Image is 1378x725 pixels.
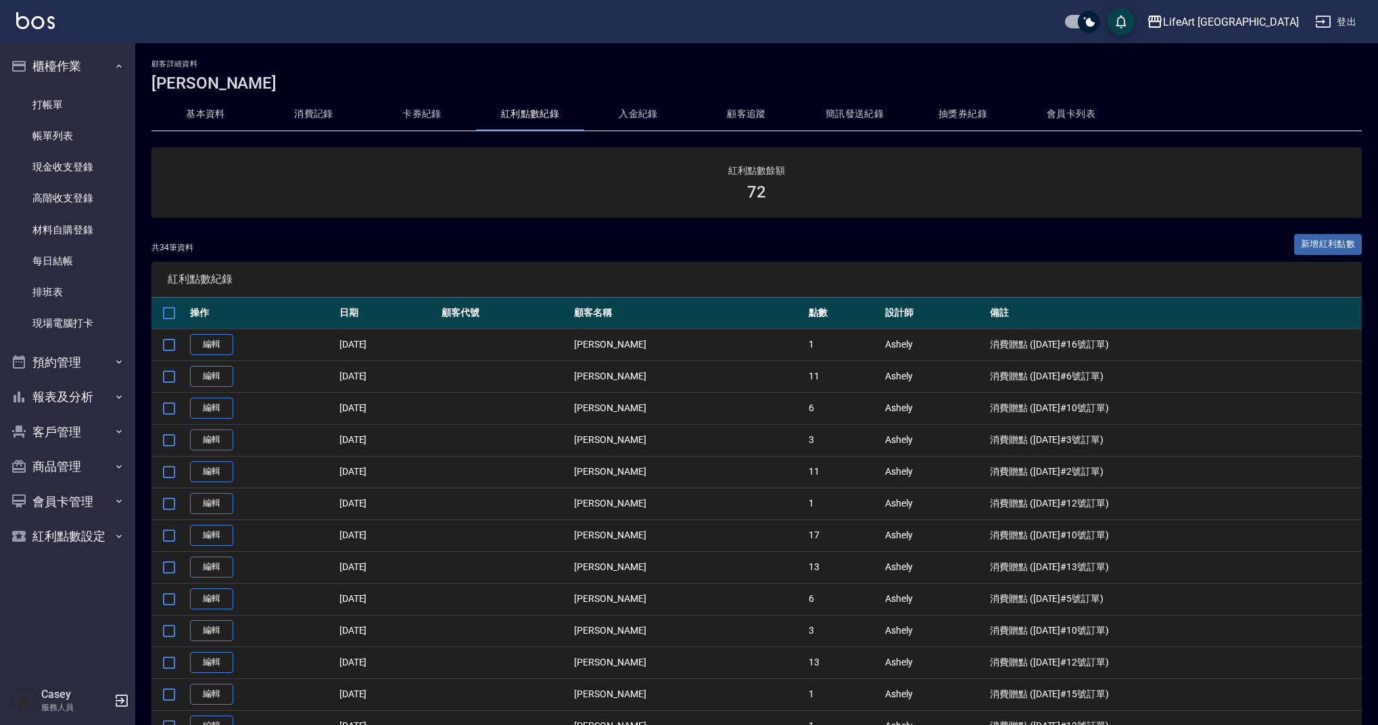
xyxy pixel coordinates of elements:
p: 共 34 筆資料 [151,241,193,254]
td: 消費贈點 ([DATE]#12號訂單) [987,488,1362,519]
td: Ashely [882,488,987,519]
td: [DATE] [336,519,438,551]
td: 3 [805,424,882,456]
button: 紅利點數紀錄 [476,98,584,131]
td: [DATE] [336,615,438,647]
td: [DATE] [336,583,438,615]
td: [DATE] [336,551,438,583]
td: [DATE] [336,647,438,678]
h3: [PERSON_NAME] [151,74,1362,93]
td: Ashely [882,519,987,551]
td: 消費贈點 ([DATE]#12號訂單) [987,647,1362,678]
td: Ashely [882,392,987,424]
td: Ashely [882,456,987,488]
td: Ashely [882,329,987,360]
button: 會員卡管理 [5,484,130,519]
a: 新增紅利點數 [1294,234,1362,255]
button: 簡訊發送紀錄 [801,98,909,131]
td: 11 [805,360,882,392]
td: [PERSON_NAME] [571,392,805,424]
a: 編輯 [190,684,233,705]
h2: 紅利點數餘額 [168,164,1346,177]
td: 13 [805,551,882,583]
td: 6 [805,583,882,615]
button: 抽獎券紀錄 [909,98,1017,131]
button: 報表及分析 [5,379,130,415]
span: 紅利點數紀錄 [168,273,1346,286]
a: 編輯 [190,525,233,546]
a: 編輯 [190,398,233,419]
td: 6 [805,392,882,424]
button: 消費記錄 [260,98,368,131]
a: 現金收支登錄 [5,151,130,183]
td: [PERSON_NAME] [571,424,805,456]
td: [DATE] [336,360,438,392]
button: save [1108,8,1135,35]
td: [DATE] [336,392,438,424]
th: 備註 [987,298,1362,329]
button: 顧客追蹤 [692,98,801,131]
td: 消費贈點 ([DATE]#2號訂單) [987,456,1362,488]
p: 服務人員 [41,701,110,714]
a: 編輯 [190,334,233,355]
a: 每日結帳 [5,245,130,277]
div: LifeArt [GEOGRAPHIC_DATA] [1163,14,1299,30]
td: [PERSON_NAME] [571,519,805,551]
button: 登出 [1310,9,1362,34]
td: 1 [805,488,882,519]
td: [DATE] [336,456,438,488]
button: 入金紀錄 [584,98,692,131]
a: 編輯 [190,557,233,578]
th: 設計師 [882,298,987,329]
button: 預約管理 [5,345,130,380]
a: 編輯 [190,366,233,387]
td: 消費贈點 ([DATE]#3號訂單) [987,424,1362,456]
td: [PERSON_NAME] [571,551,805,583]
td: [PERSON_NAME] [571,360,805,392]
h2: 顧客詳細資料 [151,60,1362,68]
td: 消費贈點 ([DATE]#5號訂單) [987,583,1362,615]
th: 日期 [336,298,438,329]
th: 顧客名稱 [571,298,805,329]
button: LifeArt [GEOGRAPHIC_DATA] [1141,8,1304,36]
button: 客戶管理 [5,415,130,450]
td: 1 [805,329,882,360]
td: 消費贈點 ([DATE]#10號訂單) [987,392,1362,424]
td: 消費贈點 ([DATE]#15號訂單) [987,678,1362,710]
a: 排班表 [5,277,130,308]
td: Ashely [882,424,987,456]
td: 11 [805,456,882,488]
td: [PERSON_NAME] [571,488,805,519]
td: [PERSON_NAME] [571,456,805,488]
th: 點數 [805,298,882,329]
td: [PERSON_NAME] [571,615,805,647]
td: [PERSON_NAME] [571,678,805,710]
td: 消費贈點 ([DATE]#6號訂單) [987,360,1362,392]
a: 編輯 [190,588,233,609]
a: 編輯 [190,461,233,482]
a: 編輯 [190,493,233,514]
a: 編輯 [190,429,233,450]
td: [PERSON_NAME] [571,647,805,678]
td: 3 [805,615,882,647]
img: Logo [16,12,55,29]
img: Person [11,687,38,714]
td: 13 [805,647,882,678]
td: Ashely [882,615,987,647]
td: [DATE] [336,488,438,519]
a: 打帳單 [5,89,130,120]
td: 消費贈點 ([DATE]#13號訂單) [987,551,1362,583]
td: [PERSON_NAME] [571,329,805,360]
button: 基本資料 [151,98,260,131]
td: 消費贈點 ([DATE]#16號訂單) [987,329,1362,360]
td: [PERSON_NAME] [571,583,805,615]
td: Ashely [882,647,987,678]
td: Ashely [882,678,987,710]
button: 會員卡列表 [1017,98,1125,131]
td: 消費贈點 ([DATE]#10號訂單) [987,615,1362,647]
button: 櫃檯作業 [5,49,130,84]
td: Ashely [882,360,987,392]
td: [DATE] [336,424,438,456]
td: [DATE] [336,678,438,710]
a: 現場電腦打卡 [5,308,130,339]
